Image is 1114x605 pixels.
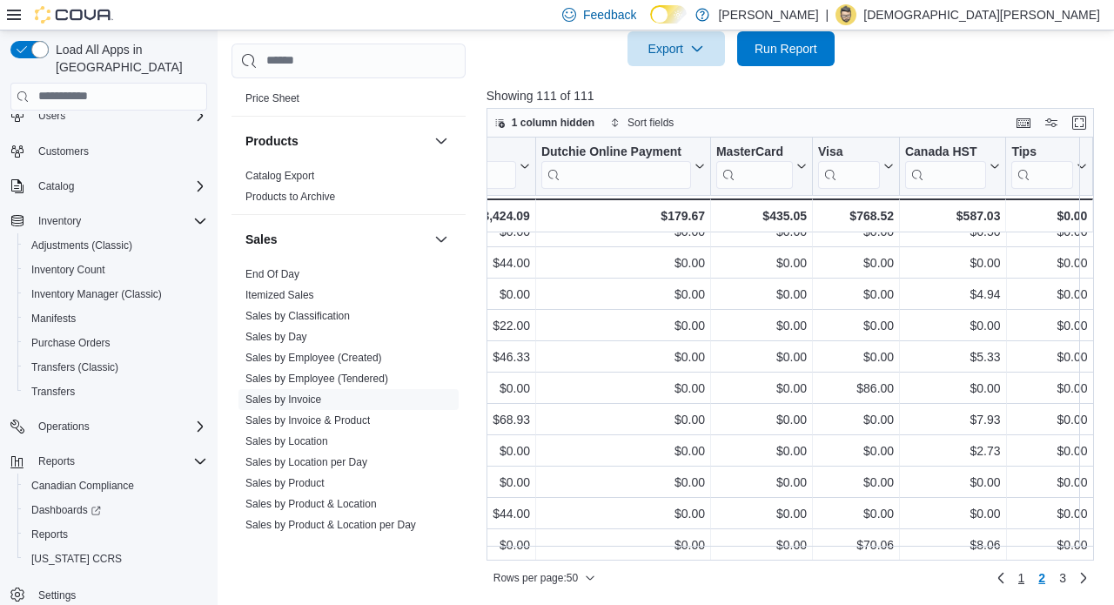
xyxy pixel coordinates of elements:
h3: Products [245,132,299,150]
span: Inventory [31,211,207,232]
div: $0.00 [541,503,705,524]
a: Transfers [24,381,82,402]
div: $44.00 [454,503,530,524]
div: $587.03 [905,205,1000,226]
div: $0.00 [1011,205,1087,226]
div: $0.00 [1011,252,1087,273]
span: Operations [31,416,207,437]
span: Transfers [31,385,75,399]
a: Sales by Location [245,435,328,447]
span: Catalog [38,179,74,193]
div: $22.00 [454,315,530,336]
button: Users [31,105,72,126]
div: $8.06 [905,534,1000,555]
div: $0.00 [905,315,1000,336]
div: MasterCard [716,144,793,188]
div: $0.00 [1011,409,1087,430]
div: Canada HST [905,144,986,188]
span: Inventory Count [31,263,105,277]
div: $0.00 [541,472,705,493]
span: Rows per page : 50 [493,571,578,585]
button: Display options [1041,112,1062,133]
div: $0.00 [541,440,705,461]
p: [PERSON_NAME] [718,4,818,25]
button: Page 2 of 3 [1031,564,1052,592]
div: $768.52 [818,205,894,226]
div: $0.00 [818,284,894,305]
span: Feedback [583,6,636,24]
div: $0.00 [454,534,530,555]
div: $4.94 [905,284,1000,305]
div: $0.00 [716,284,807,305]
a: Customers [31,141,96,162]
span: 1 column hidden [512,116,594,130]
p: [DEMOGRAPHIC_DATA][PERSON_NAME] [863,4,1100,25]
span: Inventory [38,214,81,228]
div: $0.00 [454,284,530,305]
button: MasterCard [716,144,807,188]
span: 1 [1018,569,1025,587]
div: $7.93 [905,409,1000,430]
div: $0.00 [541,534,705,555]
ul: Pagination for preceding grid [1011,564,1073,592]
button: Operations [3,414,214,439]
button: Products [431,131,452,151]
div: $0.00 [716,409,807,430]
span: Reports [31,451,207,472]
div: $0.00 [1011,440,1087,461]
div: $0.00 [1011,378,1087,399]
div: $0.00 [716,315,807,336]
a: Catalog Export [245,170,314,182]
a: Inventory Count [24,259,112,280]
div: $44.00 [454,252,530,273]
div: $435.05 [716,205,807,226]
nav: Pagination for preceding grid [990,564,1094,592]
span: [US_STATE] CCRS [31,552,122,566]
div: $0.00 [541,378,705,399]
button: Canada HST [905,144,1000,188]
div: $0.00 [1011,315,1087,336]
button: Sales [431,229,452,250]
div: $179.67 [541,205,705,226]
img: Cova [35,6,113,24]
span: Run Report [755,40,817,57]
div: Debit [454,144,516,160]
div: $0.00 [818,440,894,461]
div: $0.00 [454,440,530,461]
button: Export [627,31,725,66]
span: Users [31,105,207,126]
div: $0.00 [716,346,807,367]
a: Sales by Product [245,477,325,489]
span: Sort fields [627,116,674,130]
a: Transfers (Classic) [24,357,125,378]
div: $0.00 [1011,221,1087,242]
span: Operations [38,420,90,434]
button: Manifests [17,306,214,331]
input: Dark Mode [650,5,687,24]
button: Reports [3,449,214,474]
div: $0.00 [541,346,705,367]
a: Sales by Invoice [245,393,321,406]
div: $0.00 [541,221,705,242]
div: $0.00 [818,503,894,524]
span: Inventory Count [24,259,207,280]
a: Products to Archive [245,191,335,203]
div: $0.00 [818,221,894,242]
span: Customers [31,140,207,162]
span: Inventory Manager (Classic) [31,287,162,301]
div: $0.00 [818,252,894,273]
a: Sales by Product & Location per Day [245,519,416,531]
span: Adjustments (Classic) [31,239,132,252]
div: $0.00 [716,378,807,399]
a: Sales by Employee (Created) [245,352,382,364]
a: Itemized Sales [245,289,314,301]
div: Tips [1011,144,1073,188]
button: Reports [17,522,214,547]
span: Load All Apps in [GEOGRAPHIC_DATA] [49,41,207,76]
div: $0.00 [541,252,705,273]
div: $0.00 [541,315,705,336]
div: $0.00 [1011,534,1087,555]
div: $3,424.09 [454,205,530,226]
div: Dutchie Online Payment [541,144,691,188]
a: End Of Day [245,268,299,280]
